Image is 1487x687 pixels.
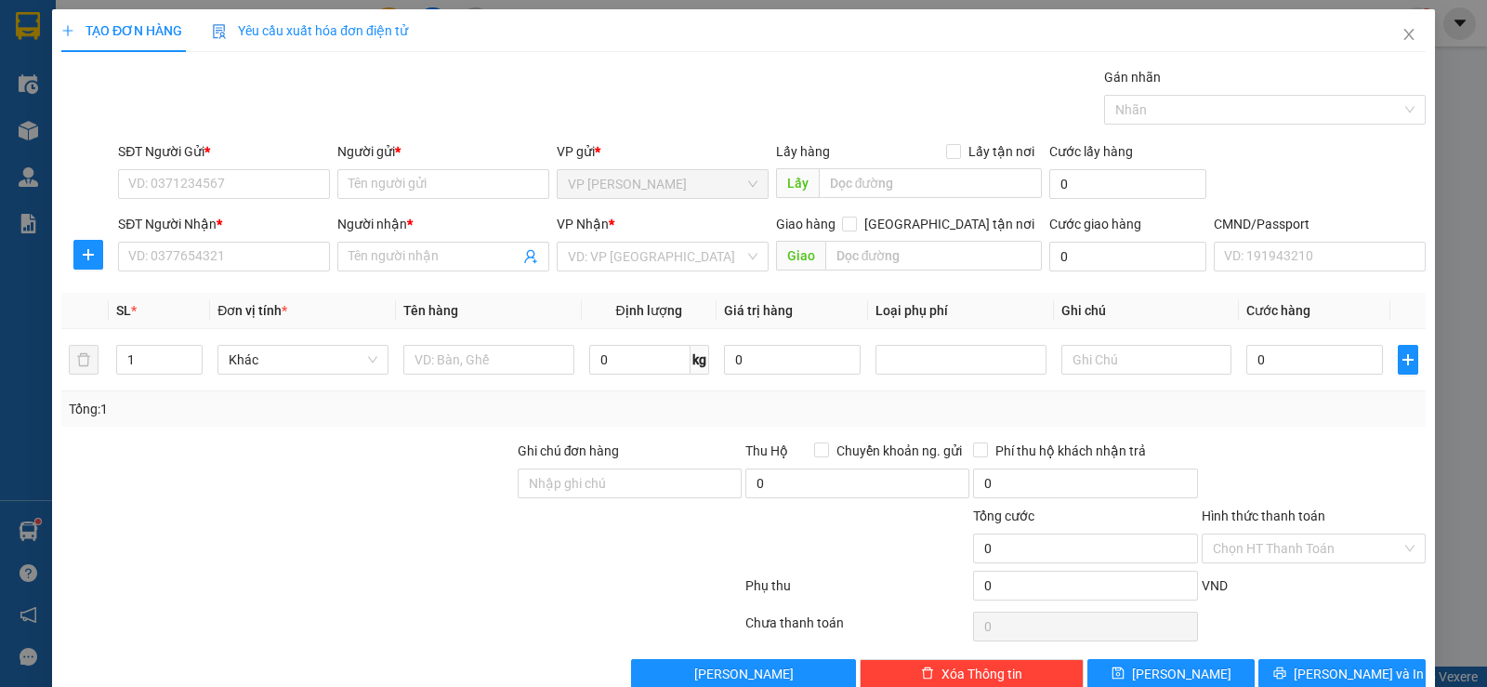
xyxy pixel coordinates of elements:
[118,214,330,234] div: SĐT Người Nhận
[116,303,131,318] span: SL
[61,24,74,37] span: plus
[212,24,227,39] img: icon
[518,469,742,498] input: Ghi chú đơn hàng
[403,303,458,318] span: Tên hàng
[337,214,549,234] div: Người nhận
[776,241,825,271] span: Giao
[69,345,99,375] button: delete
[337,141,549,162] div: Người gửi
[1214,214,1426,234] div: CMND/Passport
[1049,144,1133,159] label: Cước lấy hàng
[1049,169,1206,199] input: Cước lấy hàng
[557,217,609,231] span: VP Nhận
[988,441,1153,461] span: Phí thu hộ khách nhận trả
[1054,293,1240,329] th: Ghi chú
[187,349,198,360] span: up
[961,141,1042,162] span: Lấy tận nơi
[1383,9,1435,61] button: Close
[941,664,1022,684] span: Xóa Thông tin
[568,170,757,198] span: VP Hoàng Gia
[118,141,330,162] div: SĐT Người Gửi
[857,214,1042,234] span: [GEOGRAPHIC_DATA] tận nơi
[74,247,102,262] span: plus
[212,23,408,38] span: Yêu cầu xuất hóa đơn điện tử
[1202,578,1228,593] span: VND
[776,217,836,231] span: Giao hàng
[61,23,182,38] span: TẠO ĐƠN HÀNG
[1202,509,1325,523] label: Hình thức thanh toán
[1061,345,1232,375] input: Ghi Chú
[819,168,1043,198] input: Dọc đường
[973,509,1034,523] span: Tổng cước
[1399,352,1417,367] span: plus
[1294,664,1424,684] span: [PERSON_NAME] và In
[694,664,794,684] span: [PERSON_NAME]
[1049,242,1206,271] input: Cước giao hàng
[518,443,620,458] label: Ghi chú đơn hàng
[69,399,575,419] div: Tổng: 1
[776,144,830,159] span: Lấy hàng
[616,303,682,318] span: Định lượng
[724,303,793,318] span: Giá trị hàng
[403,345,574,375] input: VD: Bàn, Ghế
[557,141,769,162] div: VP gửi
[1132,664,1231,684] span: [PERSON_NAME]
[73,240,103,270] button: plus
[724,345,861,375] input: 0
[187,362,198,373] span: down
[921,667,934,681] span: delete
[1246,303,1310,318] span: Cước hàng
[868,293,1054,329] th: Loại phụ phí
[523,249,538,264] span: user-add
[217,303,287,318] span: Đơn vị tính
[691,345,709,375] span: kg
[1398,345,1418,375] button: plus
[1273,667,1286,681] span: printer
[229,346,377,374] span: Khác
[1049,217,1141,231] label: Cước giao hàng
[1104,70,1161,85] label: Gán nhãn
[743,575,971,608] div: Phụ thu
[776,168,819,198] span: Lấy
[181,360,202,374] span: Decrease Value
[1401,27,1416,42] span: close
[745,443,788,458] span: Thu Hộ
[1112,667,1125,681] span: save
[825,241,1043,271] input: Dọc đường
[181,346,202,360] span: Increase Value
[829,441,969,461] span: Chuyển khoản ng. gửi
[743,613,971,645] div: Chưa thanh toán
